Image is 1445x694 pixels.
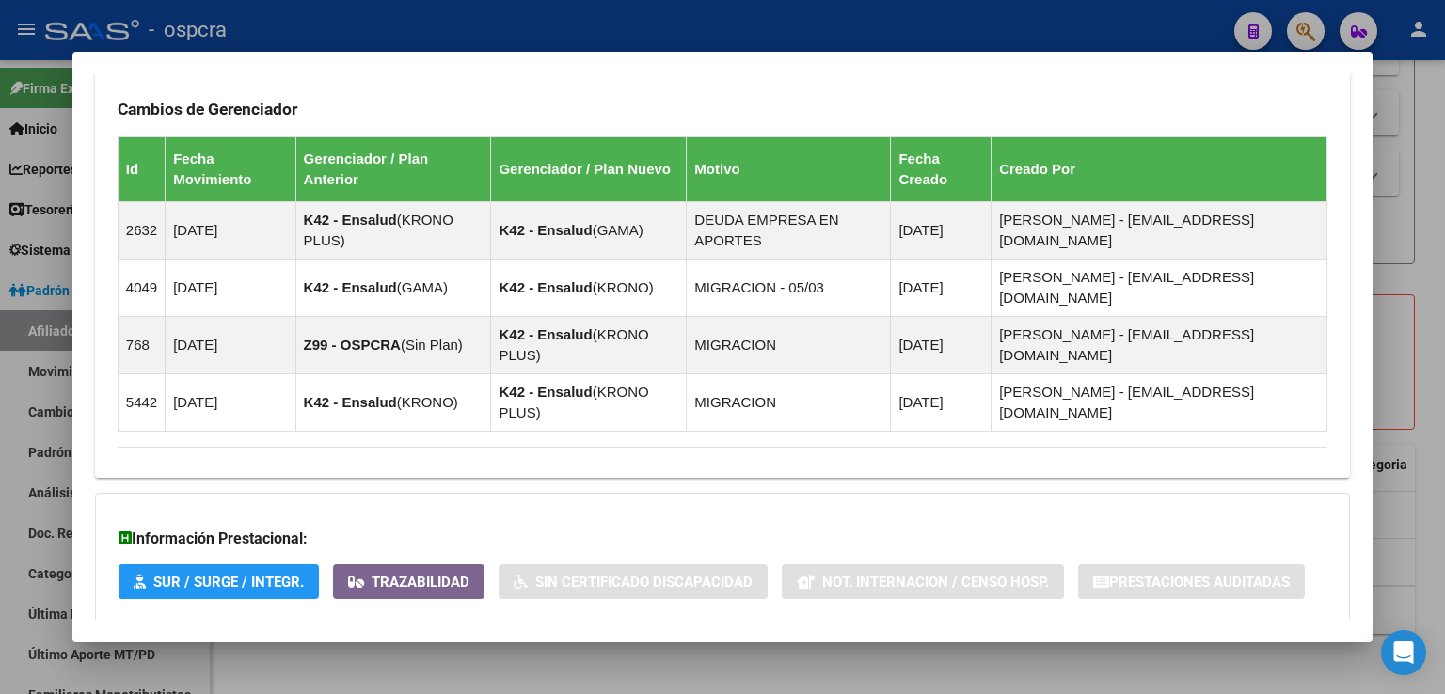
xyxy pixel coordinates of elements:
strong: K42 - Ensalud [304,394,397,410]
td: ( ) [491,316,687,373]
td: ( ) [295,201,491,259]
th: Gerenciador / Plan Anterior [295,136,491,201]
td: [DATE] [166,201,295,259]
h3: Información Prestacional: [119,528,1326,550]
strong: K42 - Ensalud [499,384,592,400]
span: KRONO PLUS [499,326,648,363]
span: Not. Internacion / Censo Hosp. [822,574,1049,591]
span: Sin Plan [405,337,458,353]
strong: K42 - Ensalud [304,279,397,295]
td: ( ) [491,373,687,431]
td: ( ) [295,259,491,316]
td: DEUDA EMPRESA EN APORTES [687,201,891,259]
th: Id [118,136,165,201]
span: Prestaciones Auditadas [1109,574,1290,591]
strong: Z99 - OSPCRA [304,337,401,353]
span: SUR / SURGE / INTEGR. [153,574,304,591]
td: [PERSON_NAME] - [EMAIL_ADDRESS][DOMAIN_NAME] [992,201,1327,259]
span: KRONO [597,279,649,295]
td: ( ) [491,259,687,316]
span: GAMA [402,279,443,295]
th: Gerenciador / Plan Nuevo [491,136,687,201]
td: MIGRACION - 05/03 [687,259,891,316]
td: 4049 [118,259,165,316]
strong: K42 - Ensalud [499,222,592,238]
th: Motivo [687,136,891,201]
button: Trazabilidad [333,564,484,599]
td: ( ) [295,316,491,373]
span: GAMA [597,222,639,238]
span: Sin Certificado Discapacidad [535,574,753,591]
button: Sin Certificado Discapacidad [499,564,768,599]
th: Fecha Movimiento [166,136,295,201]
strong: K42 - Ensalud [499,326,592,342]
button: Prestaciones Auditadas [1078,564,1305,599]
button: Not. Internacion / Censo Hosp. [782,564,1064,599]
th: Fecha Creado [891,136,992,201]
button: SUR / SURGE / INTEGR. [119,564,319,599]
td: [PERSON_NAME] - [EMAIL_ADDRESS][DOMAIN_NAME] [992,373,1327,431]
td: [DATE] [166,259,295,316]
td: 768 [118,316,165,373]
td: 5442 [118,373,165,431]
strong: K42 - Ensalud [304,212,397,228]
td: ( ) [491,201,687,259]
td: [DATE] [891,373,992,431]
span: KRONO [402,394,453,410]
span: Trazabilidad [372,574,469,591]
td: ( ) [295,373,491,431]
td: [DATE] [166,373,295,431]
span: KRONO PLUS [499,384,648,420]
td: MIGRACION [687,373,891,431]
strong: K42 - Ensalud [499,279,592,295]
td: 2632 [118,201,165,259]
td: [DATE] [891,259,992,316]
td: [DATE] [891,316,992,373]
td: [PERSON_NAME] - [EMAIL_ADDRESS][DOMAIN_NAME] [992,316,1327,373]
div: Open Intercom Messenger [1381,630,1426,675]
span: KRONO PLUS [304,212,453,248]
th: Creado Por [992,136,1327,201]
td: [PERSON_NAME] - [EMAIL_ADDRESS][DOMAIN_NAME] [992,259,1327,316]
td: [DATE] [891,201,992,259]
td: MIGRACION [687,316,891,373]
h3: Cambios de Gerenciador [118,99,1327,119]
td: [DATE] [166,316,295,373]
